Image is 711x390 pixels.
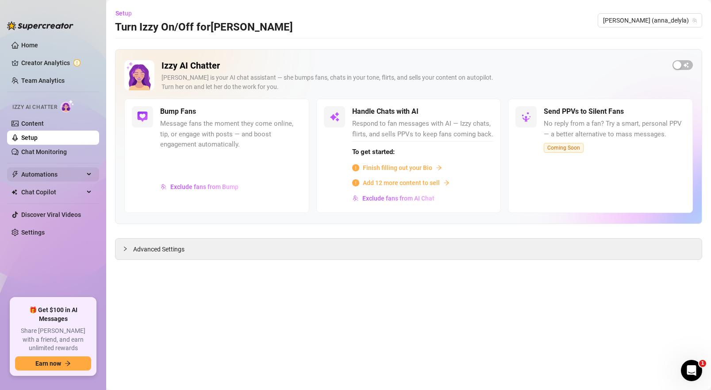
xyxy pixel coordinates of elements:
span: Advanced Settings [133,244,184,254]
img: AI Chatter [61,100,74,112]
h5: Handle Chats with AI [352,106,419,117]
span: Izzy AI Chatter [12,103,57,112]
h2: Izzy AI Chatter [161,60,665,71]
div: collapsed [123,244,133,254]
span: team [692,18,697,23]
button: Earn nowarrow-right [15,356,91,371]
span: Chat Copilot [21,185,84,199]
span: info-circle [352,179,359,186]
button: Exclude fans from AI Chat [352,191,435,205]
span: arrow-right [443,180,450,186]
a: Settings [21,229,45,236]
span: Setup [115,10,132,17]
span: collapsed [123,246,128,251]
span: Exclude fans from AI Chat [362,195,434,202]
span: Earn now [35,360,61,367]
span: Respond to fan messages with AI — Izzy chats, flirts, and sells PPVs to keep fans coming back. [352,119,494,139]
img: svg%3e [329,112,340,122]
span: Exclude fans from Bump [170,183,238,190]
button: Exclude fans from Bump [160,180,239,194]
span: arrow-right [436,165,442,171]
a: Team Analytics [21,77,65,84]
a: Content [21,120,44,127]
span: 🎁 Get $100 in AI Messages [15,306,91,323]
span: Message fans the moment they come online, tip, or engage with posts — and boost engagement automa... [160,119,302,150]
span: Anna (anna_delyla) [603,14,697,27]
span: Coming Soon [544,143,584,153]
img: svg%3e [137,112,148,122]
a: Discover Viral Videos [21,211,81,218]
img: Izzy AI Chatter [124,60,154,90]
span: thunderbolt [12,171,19,178]
span: Finish filling out your Bio [363,163,432,173]
span: No reply from a fan? Try a smart, personal PPV — a better alternative to mass messages. [544,119,685,139]
img: Chat Copilot [12,189,17,195]
h3: Turn Izzy On/Off for [PERSON_NAME] [115,20,293,35]
img: logo-BBDzfeDw.svg [7,21,73,30]
strong: To get started: [352,148,395,156]
h5: Bump Fans [160,106,196,117]
span: 1 [699,360,706,367]
span: arrow-right [65,360,71,367]
a: Setup [21,134,38,141]
span: Share [PERSON_NAME] with a friend, and earn unlimited rewards [15,327,91,353]
div: [PERSON_NAME] is your AI chat assistant — she bumps fans, chats in your tone, flirts, and sells y... [161,73,665,92]
a: Creator Analytics exclamation-circle [21,56,92,70]
button: Setup [115,6,139,20]
span: info-circle [352,164,359,171]
img: svg%3e [353,195,359,201]
a: Home [21,42,38,49]
span: Add 12 more content to sell [363,178,440,188]
a: Chat Monitoring [21,148,67,155]
img: svg%3e [161,184,167,190]
h5: Send PPVs to Silent Fans [544,106,624,117]
img: svg%3e [521,112,531,122]
span: Automations [21,167,84,181]
iframe: Intercom live chat [681,360,702,381]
